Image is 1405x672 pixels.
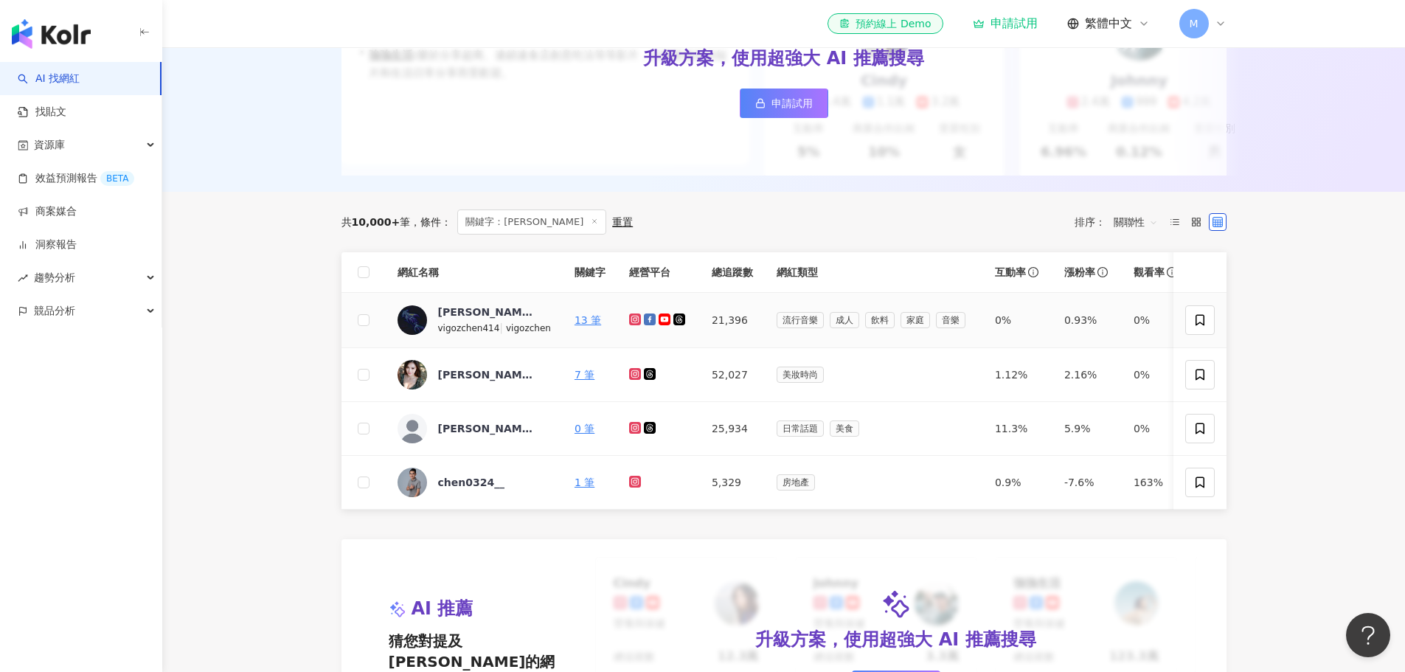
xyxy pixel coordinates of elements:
[438,367,534,382] div: [PERSON_NAME].[PERSON_NAME].0419
[18,105,66,119] a: 找貼文
[34,294,75,328] span: 競品分析
[398,360,551,389] a: KOL Avatar[PERSON_NAME].[PERSON_NAME].0419
[995,420,1041,437] div: 11.3%
[1134,367,1179,383] div: 0%
[1095,265,1110,280] span: info-circle
[700,402,765,456] td: 25,934
[18,72,80,86] a: searchAI 找網紅
[1064,367,1110,383] div: 2.16%
[617,252,700,293] th: 經營平台
[438,305,534,319] div: [PERSON_NAME]
[398,468,427,497] img: KOL Avatar
[398,305,427,335] img: KOL Avatar
[410,216,451,228] span: 條件 ：
[777,367,824,383] span: 美妝時尚
[777,420,824,437] span: 日常話題
[771,97,813,109] span: 申請試用
[386,252,563,293] th: 網紅名稱
[777,312,824,328] span: 流行音樂
[398,468,551,497] a: KOL Avatarchen0324__
[1189,15,1198,32] span: M
[700,252,765,293] th: 總追蹤數
[352,216,400,228] span: 10,000+
[18,204,77,219] a: 商案媒合
[765,252,983,293] th: 網紅類型
[12,19,91,49] img: logo
[18,171,134,186] a: 效益預測報告BETA
[839,16,931,31] div: 預約線上 Demo
[34,261,75,294] span: 趨勢分析
[1064,420,1110,437] div: 5.9%
[341,216,411,228] div: 共 筆
[1346,613,1390,657] iframe: Help Scout Beacon - Open
[901,312,930,328] span: 家庭
[643,46,923,72] div: 升級方案，使用超強大 AI 推薦搜尋
[700,293,765,348] td: 21,396
[563,252,617,293] th: 關鍵字
[1134,474,1179,491] div: 163%
[1134,265,1165,280] span: 觀看率
[700,348,765,402] td: 52,027
[830,312,859,328] span: 成人
[412,597,473,622] span: AI 推薦
[995,474,1041,491] div: 0.9%
[1064,312,1110,328] div: 0.93%
[575,423,594,434] a: 0 筆
[575,369,594,381] a: 7 筆
[755,628,1035,653] div: 升級方案，使用超強大 AI 推薦搜尋
[1165,265,1179,280] span: info-circle
[438,421,534,436] div: [PERSON_NAME].__.0803
[438,475,505,490] div: chen0324__
[865,312,895,328] span: 飲料
[936,312,965,328] span: 音樂
[1134,312,1179,328] div: 0%
[973,16,1038,31] a: 申請試用
[575,477,594,488] a: 1 筆
[995,367,1041,383] div: 1.12%
[1134,420,1179,437] div: 0%
[1064,474,1110,491] div: -7.6%
[700,456,765,510] td: 5,329
[740,89,828,118] a: 申請試用
[398,414,551,443] a: KOL Avatar[PERSON_NAME].__.0803
[34,128,65,162] span: 資源庫
[995,265,1026,280] span: 互動率
[18,273,28,283] span: rise
[398,360,427,389] img: KOL Avatar
[1191,252,1260,293] th: 操作
[457,209,606,235] span: 關鍵字：[PERSON_NAME]
[398,414,427,443] img: KOL Avatar
[1075,210,1166,234] div: 排序：
[506,323,551,333] span: vigozchen
[398,305,551,336] a: KOL Avatar[PERSON_NAME]vigozchen414|vigozchen
[18,238,77,252] a: 洞察報告
[499,322,506,333] span: |
[438,323,500,333] span: vigozchen414
[995,312,1041,328] div: 0%
[1114,210,1158,234] span: 關聯性
[1085,15,1132,32] span: 繁體中文
[1026,265,1041,280] span: info-circle
[612,216,633,228] div: 重置
[830,420,859,437] span: 美食
[575,314,601,326] a: 13 筆
[1064,265,1095,280] span: 漲粉率
[777,474,815,491] span: 房地產
[828,13,943,34] a: 預約線上 Demo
